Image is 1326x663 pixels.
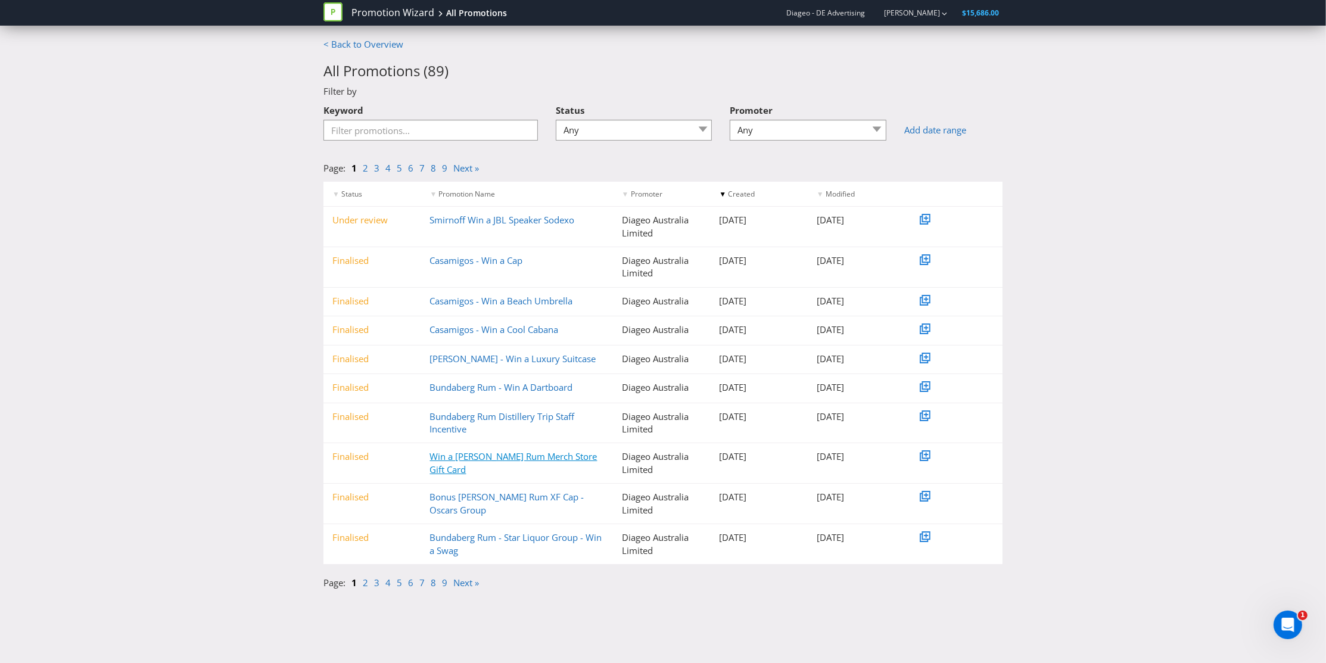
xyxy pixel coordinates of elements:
[808,214,905,226] div: [DATE]
[430,381,573,393] a: Bundaberg Rum - Win A Dartboard
[363,577,368,589] a: 2
[430,531,602,556] a: Bundaberg Rum - Star Liquor Group - Win a Swag
[728,189,755,199] span: Created
[613,410,711,436] div: Diageo Australia Limited
[808,491,905,503] div: [DATE]
[710,450,808,463] div: [DATE]
[556,104,584,116] span: Status
[431,162,436,174] a: 8
[613,491,711,516] div: Diageo Australia Limited
[808,295,905,307] div: [DATE]
[351,577,357,589] a: 1
[397,162,402,174] a: 5
[613,323,711,336] div: Diageo Australia
[808,381,905,394] div: [DATE]
[363,162,368,174] a: 2
[430,353,596,365] a: [PERSON_NAME] - Win a Luxury Suitcase
[323,295,421,307] div: Finalised
[808,353,905,365] div: [DATE]
[442,162,447,174] a: 9
[613,450,711,476] div: Diageo Australia Limited
[808,254,905,267] div: [DATE]
[872,8,940,18] a: [PERSON_NAME]
[444,61,449,80] span: )
[962,8,999,18] span: $15,686.00
[613,254,711,280] div: Diageo Australia Limited
[430,189,437,199] span: ▼
[631,189,662,199] span: Promoter
[613,531,711,557] div: Diageo Australia Limited
[613,381,711,394] div: Diageo Australia
[430,254,523,266] a: Casamigos - Win a Cap
[323,491,421,503] div: Finalised
[323,410,421,423] div: Finalised
[808,450,905,463] div: [DATE]
[397,577,402,589] a: 5
[323,577,345,589] span: Page:
[332,189,340,199] span: ▼
[710,353,808,365] div: [DATE]
[786,8,865,18] span: Diageo - DE Advertising
[613,353,711,365] div: Diageo Australia
[613,214,711,239] div: Diageo Australia Limited
[430,491,584,515] a: Bonus [PERSON_NAME] Rum XF Cap - Oscars Group
[710,491,808,503] div: [DATE]
[341,189,362,199] span: Status
[904,124,1003,136] a: Add date range
[1274,611,1302,639] iframe: Intercom live chat
[323,323,421,336] div: Finalised
[385,162,391,174] a: 4
[430,214,575,226] a: Smirnoff Win a JBL Speaker Sodexo
[808,531,905,544] div: [DATE]
[710,254,808,267] div: [DATE]
[323,162,345,174] span: Page:
[315,85,1011,98] div: Filter by
[1298,611,1308,620] span: 1
[710,381,808,394] div: [DATE]
[385,577,391,589] a: 4
[430,450,597,475] a: Win a [PERSON_NAME] Rum Merch Store Gift Card
[323,381,421,394] div: Finalised
[446,7,507,19] div: All Promotions
[453,162,479,174] a: Next »
[374,577,379,589] a: 3
[323,214,421,226] div: Under review
[808,410,905,423] div: [DATE]
[438,189,495,199] span: Promotion Name
[430,410,575,435] a: Bundaberg Rum Distillery Trip Staff Incentive
[323,450,421,463] div: Finalised
[323,61,428,80] span: All Promotions (
[710,295,808,307] div: [DATE]
[323,98,363,117] label: Keyword
[710,531,808,544] div: [DATE]
[826,189,855,199] span: Modified
[323,120,538,141] input: Filter promotions...
[730,104,773,116] span: Promoter
[622,189,629,199] span: ▼
[419,577,425,589] a: 7
[613,295,711,307] div: Diageo Australia
[428,61,444,80] span: 89
[323,353,421,365] div: Finalised
[351,6,434,20] a: Promotion Wizard
[323,531,421,544] div: Finalised
[408,162,413,174] a: 6
[430,323,559,335] a: Casamigos - Win a Cool Cabana
[719,189,726,199] span: ▼
[710,214,808,226] div: [DATE]
[323,254,421,267] div: Finalised
[817,189,824,199] span: ▼
[710,323,808,336] div: [DATE]
[453,577,479,589] a: Next »
[442,577,447,589] a: 9
[419,162,425,174] a: 7
[374,162,379,174] a: 3
[408,577,413,589] a: 6
[430,295,573,307] a: Casamigos - Win a Beach Umbrella
[351,162,357,174] a: 1
[323,38,403,50] a: < Back to Overview
[808,323,905,336] div: [DATE]
[710,410,808,423] div: [DATE]
[431,577,436,589] a: 8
